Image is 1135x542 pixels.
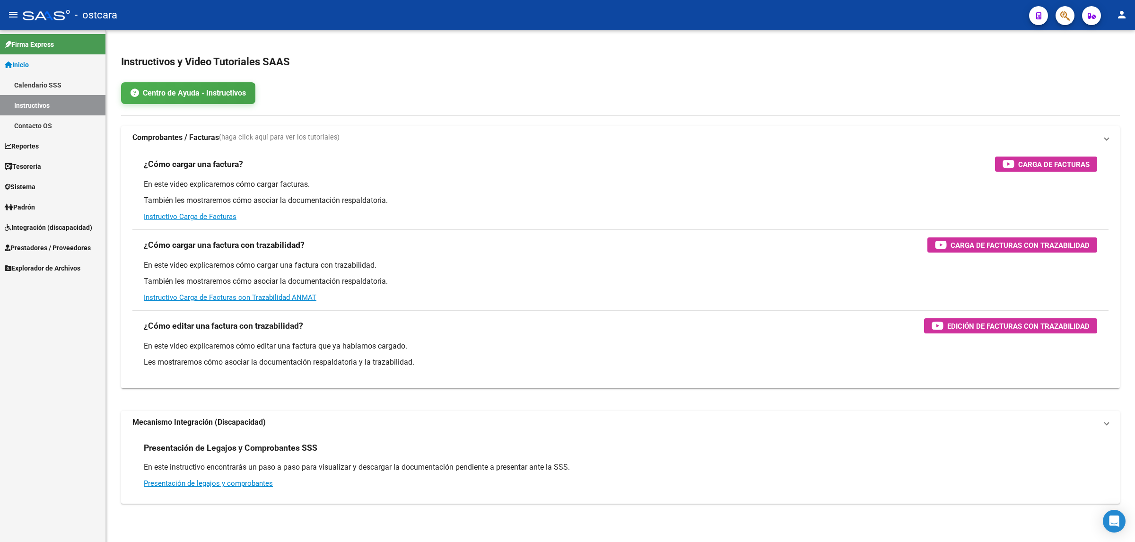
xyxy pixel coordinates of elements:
h3: ¿Cómo cargar una factura? [144,157,243,171]
mat-expansion-panel-header: Mecanismo Integración (Discapacidad) [121,411,1120,434]
div: Open Intercom Messenger [1103,510,1126,533]
a: Instructivo Carga de Facturas [144,212,236,221]
span: Tesorería [5,161,41,172]
p: En este video explicaremos cómo editar una factura que ya habíamos cargado. [144,341,1097,351]
p: También les mostraremos cómo asociar la documentación respaldatoria. [144,195,1097,206]
a: Instructivo Carga de Facturas con Trazabilidad ANMAT [144,293,316,302]
mat-icon: menu [8,9,19,20]
span: Edición de Facturas con Trazabilidad [947,320,1090,332]
span: Carga de Facturas con Trazabilidad [951,239,1090,251]
span: - ostcara [75,5,117,26]
h3: ¿Cómo editar una factura con trazabilidad? [144,319,303,332]
mat-icon: person [1116,9,1127,20]
p: Les mostraremos cómo asociar la documentación respaldatoria y la trazabilidad. [144,357,1097,367]
strong: Comprobantes / Facturas [132,132,219,143]
span: Firma Express [5,39,54,50]
p: También les mostraremos cómo asociar la documentación respaldatoria. [144,276,1097,287]
strong: Mecanismo Integración (Discapacidad) [132,417,266,428]
div: Comprobantes / Facturas(haga click aquí para ver los tutoriales) [121,149,1120,388]
span: (haga click aquí para ver los tutoriales) [219,132,340,143]
h2: Instructivos y Video Tutoriales SAAS [121,53,1120,71]
span: Explorador de Archivos [5,263,80,273]
span: Inicio [5,60,29,70]
span: Reportes [5,141,39,151]
button: Carga de Facturas [995,157,1097,172]
mat-expansion-panel-header: Comprobantes / Facturas(haga click aquí para ver los tutoriales) [121,126,1120,149]
span: Integración (discapacidad) [5,222,92,233]
p: En este video explicaremos cómo cargar facturas. [144,179,1097,190]
p: En este instructivo encontrarás un paso a paso para visualizar y descargar la documentación pendi... [144,462,1097,472]
span: Prestadores / Proveedores [5,243,91,253]
span: Sistema [5,182,35,192]
a: Centro de Ayuda - Instructivos [121,82,255,104]
div: Mecanismo Integración (Discapacidad) [121,434,1120,504]
span: Padrón [5,202,35,212]
span: Carga de Facturas [1018,158,1090,170]
a: Presentación de legajos y comprobantes [144,479,273,488]
h3: Presentación de Legajos y Comprobantes SSS [144,441,317,455]
p: En este video explicaremos cómo cargar una factura con trazabilidad. [144,260,1097,271]
h3: ¿Cómo cargar una factura con trazabilidad? [144,238,305,252]
button: Edición de Facturas con Trazabilidad [924,318,1097,333]
button: Carga de Facturas con Trazabilidad [927,237,1097,253]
